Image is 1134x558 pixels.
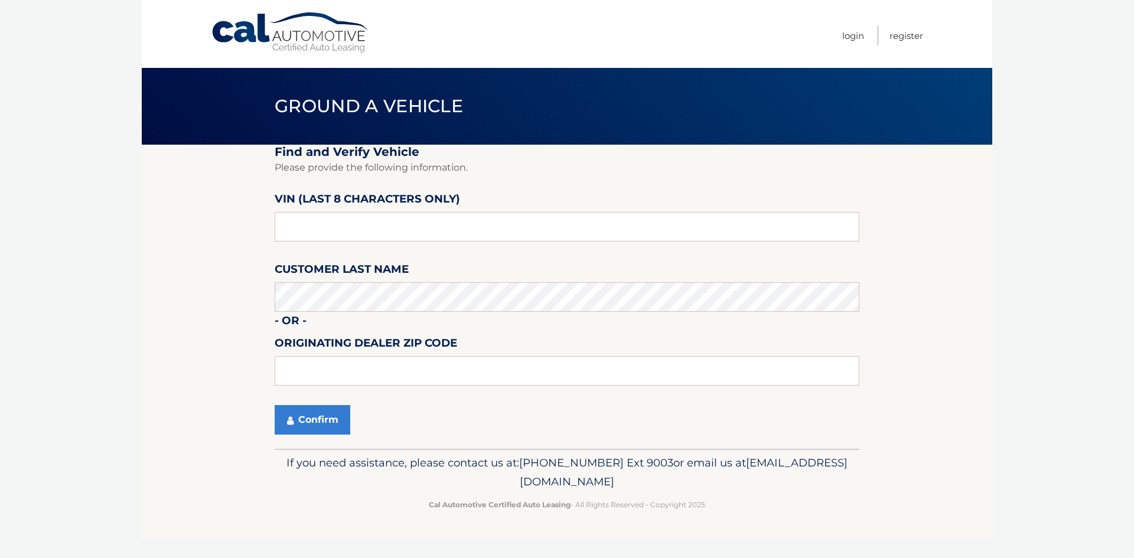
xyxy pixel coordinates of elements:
strong: Cal Automotive Certified Auto Leasing [429,500,571,509]
a: Cal Automotive [211,12,370,54]
a: Register [889,26,923,45]
h2: Find and Verify Vehicle [275,145,859,159]
p: - All Rights Reserved - Copyright 2025 [282,498,852,511]
button: Confirm [275,405,350,435]
label: Customer Last Name [275,260,409,282]
a: Login [842,26,864,45]
label: - or - [275,312,307,334]
span: [PHONE_NUMBER] Ext 9003 [519,456,673,469]
span: Ground a Vehicle [275,95,463,117]
p: Please provide the following information. [275,159,859,176]
label: Originating Dealer Zip Code [275,334,457,356]
label: VIN (last 8 characters only) [275,190,460,212]
p: If you need assistance, please contact us at: or email us at [282,453,852,491]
